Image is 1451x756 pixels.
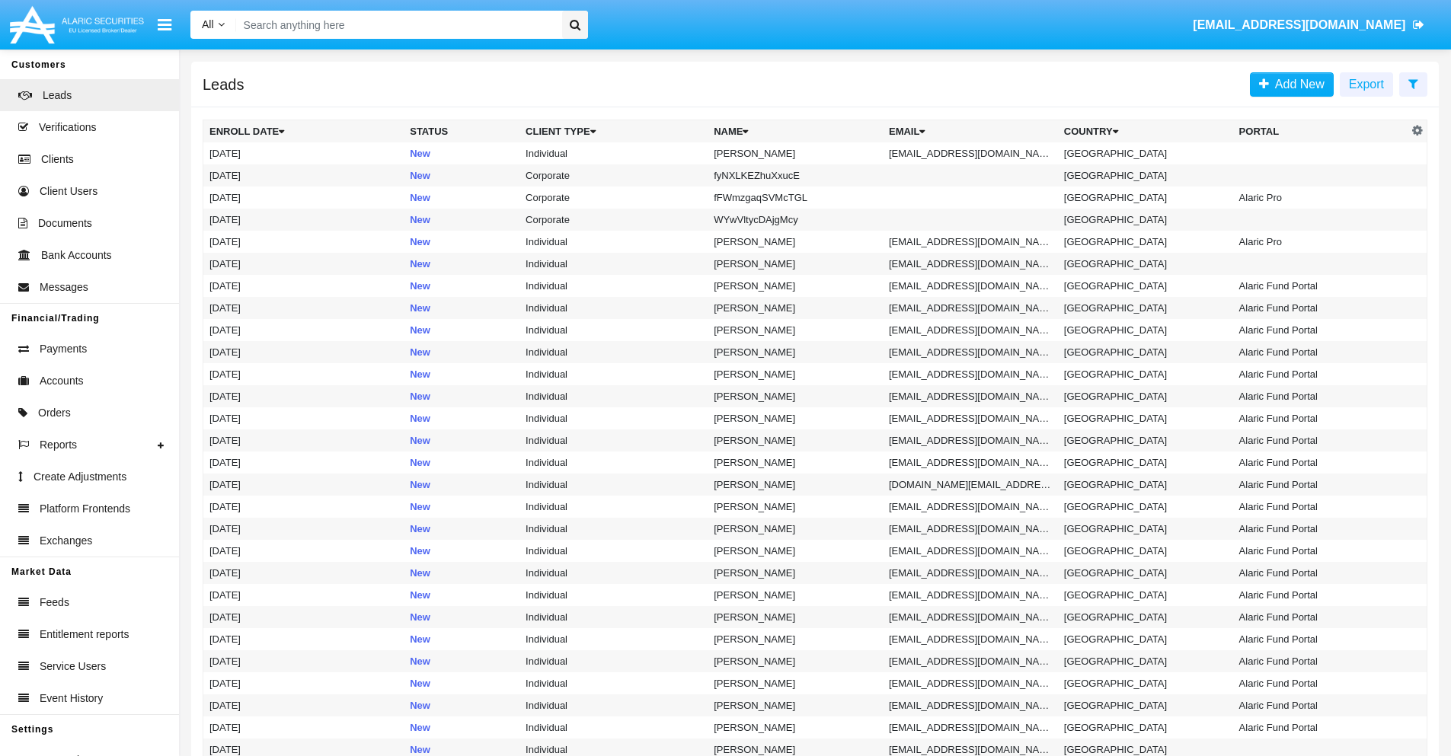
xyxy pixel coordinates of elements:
span: Accounts [40,373,84,389]
td: [PERSON_NAME] [708,407,883,429]
td: [DATE] [203,297,404,319]
span: Create Adjustments [34,469,126,485]
td: [EMAIL_ADDRESS][DOMAIN_NAME] [883,606,1058,628]
td: Alaric Pro [1233,231,1408,253]
td: [GEOGRAPHIC_DATA] [1058,363,1233,385]
td: [DATE] [203,275,404,297]
td: Individual [519,496,708,518]
td: [GEOGRAPHIC_DATA] [1058,562,1233,584]
td: Corporate [519,164,708,187]
button: Export [1340,72,1393,97]
td: Individual [519,716,708,738]
td: New [404,187,519,209]
td: New [404,518,519,540]
td: [EMAIL_ADDRESS][DOMAIN_NAME] [883,319,1058,341]
td: New [404,672,519,694]
td: [GEOGRAPHIC_DATA] [1058,341,1233,363]
td: Alaric Fund Portal [1233,341,1408,363]
td: Individual [519,275,708,297]
td: New [404,628,519,650]
td: Alaric Fund Portal [1233,716,1408,738]
td: Alaric Fund Portal [1233,606,1408,628]
td: Individual [519,385,708,407]
td: Individual [519,341,708,363]
span: Documents [38,215,92,231]
td: [EMAIL_ADDRESS][DOMAIN_NAME] [883,628,1058,650]
span: Platform Frontends [40,501,130,517]
td: [PERSON_NAME] [708,474,883,496]
td: fyNXLKEZhuXxucE [708,164,883,187]
span: Reports [40,437,77,453]
input: Search [236,11,557,39]
img: Logo image [8,2,146,47]
td: Alaric Fund Portal [1233,584,1408,606]
td: [PERSON_NAME] [708,363,883,385]
td: New [404,650,519,672]
td: Alaric Fund Portal [1233,672,1408,694]
span: Messages [40,279,88,295]
td: [EMAIL_ADDRESS][DOMAIN_NAME] [883,429,1058,451]
td: New [404,562,519,584]
td: Alaric Fund Portal [1233,518,1408,540]
span: Exchanges [40,533,92,549]
td: Individual [519,142,708,164]
td: [PERSON_NAME] [708,540,883,562]
td: Corporate [519,187,708,209]
td: Individual [519,672,708,694]
td: [DATE] [203,694,404,716]
td: New [404,694,519,716]
td: Alaric Fund Portal [1233,474,1408,496]
td: [EMAIL_ADDRESS][DOMAIN_NAME] [883,363,1058,385]
td: [DATE] [203,187,404,209]
td: [EMAIL_ADDRESS][DOMAIN_NAME] [883,451,1058,474]
td: [DATE] [203,540,404,562]
td: Alaric Fund Portal [1233,694,1408,716]
td: [PERSON_NAME] [708,694,883,716]
td: [PERSON_NAME] [708,297,883,319]
td: New [404,451,519,474]
td: [EMAIL_ADDRESS][DOMAIN_NAME] [883,341,1058,363]
td: Alaric Fund Portal [1233,275,1408,297]
td: [DATE] [203,429,404,451]
td: Alaric Fund Portal [1233,385,1408,407]
td: [GEOGRAPHIC_DATA] [1058,319,1233,341]
td: Individual [519,429,708,451]
td: [GEOGRAPHIC_DATA] [1058,187,1233,209]
th: Name [708,120,883,143]
td: [DATE] [203,341,404,363]
td: Individual [519,319,708,341]
span: Add New [1269,78,1325,91]
td: Alaric Fund Portal [1233,297,1408,319]
td: [EMAIL_ADDRESS][DOMAIN_NAME] [883,231,1058,253]
td: [DATE] [203,407,404,429]
th: Country [1058,120,1233,143]
a: [EMAIL_ADDRESS][DOMAIN_NAME] [1186,4,1432,46]
td: [DATE] [203,363,404,385]
th: Enroll Date [203,120,404,143]
td: [DATE] [203,385,404,407]
span: Verifications [39,120,96,136]
td: [PERSON_NAME] [708,319,883,341]
td: [PERSON_NAME] [708,606,883,628]
td: [EMAIL_ADDRESS][DOMAIN_NAME] [883,275,1058,297]
td: WYwVltycDAjgMcy [708,209,883,231]
td: [GEOGRAPHIC_DATA] [1058,407,1233,429]
td: Individual [519,451,708,474]
td: Individual [519,694,708,716]
td: New [404,716,519,738]
td: New [404,540,519,562]
td: New [404,407,519,429]
td: [GEOGRAPHIC_DATA] [1058,297,1233,319]
span: Service Users [40,659,106,675]
td: New [404,209,519,231]
td: [DATE] [203,562,404,584]
td: [GEOGRAPHIC_DATA] [1058,584,1233,606]
td: [EMAIL_ADDRESS][DOMAIN_NAME] [883,584,1058,606]
td: [GEOGRAPHIC_DATA] [1058,716,1233,738]
span: All [202,18,214,30]
td: [GEOGRAPHIC_DATA] [1058,385,1233,407]
td: [PERSON_NAME] [708,253,883,275]
td: [DATE] [203,496,404,518]
td: [DATE] [203,474,404,496]
span: Payments [40,341,87,357]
